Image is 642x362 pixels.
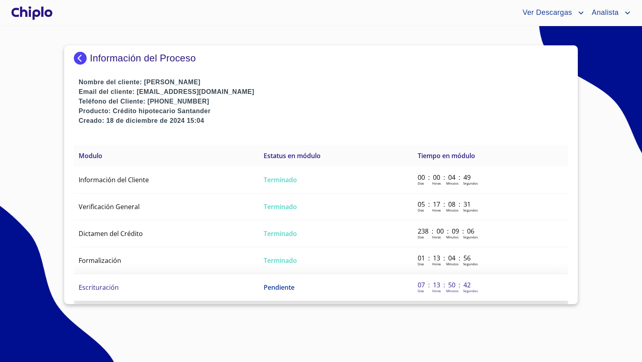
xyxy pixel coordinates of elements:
p: Horas [432,208,441,212]
span: Dictamen del Crédito [79,229,143,238]
p: Segundos [463,289,478,293]
span: Tiempo en módulo [418,151,475,160]
span: Terminado [264,202,297,211]
span: Pendiente [264,283,295,292]
p: Segundos [463,208,478,212]
span: Terminado [264,256,297,265]
span: Analista [586,6,623,19]
p: Horas [432,235,441,239]
p: 00 : 00 : 04 : 49 [418,173,472,182]
span: Terminado [264,229,297,238]
p: 07 : 13 : 50 : 42 [418,281,472,289]
p: Información del Proceso [90,53,196,64]
p: Dias [418,235,424,239]
p: Horas [432,289,441,293]
p: 05 : 17 : 08 : 31 [418,200,472,209]
p: Segundos [463,181,478,185]
p: Minutos [446,262,459,266]
p: Horas [432,181,441,185]
p: Minutos [446,181,459,185]
p: Minutos [446,208,459,212]
p: Creado: 18 de diciembre de 2024 15:04 [79,116,568,126]
p: Horas [432,262,441,266]
p: Dias [418,181,424,185]
p: Segundos [463,235,478,239]
span: Ver Descargas [516,6,576,19]
p: Segundos [463,262,478,266]
span: Formalización [79,256,121,265]
p: 238 : 00 : 09 : 06 [418,227,472,236]
span: Escrituración [79,283,119,292]
p: Dias [418,289,424,293]
span: Modulo [79,151,102,160]
img: Docupass spot blue [74,52,90,65]
div: Información del Proceso [74,52,568,65]
button: account of current user [586,6,632,19]
span: Estatus en módulo [264,151,321,160]
p: Teléfono del Cliente: [PHONE_NUMBER] [79,97,568,106]
p: Dias [418,262,424,266]
p: Minutos [446,235,459,239]
span: Terminado [264,175,297,184]
p: Nombre del cliente: [PERSON_NAME] [79,77,568,87]
p: Minutos [446,289,459,293]
p: Dias [418,208,424,212]
p: 01 : 13 : 04 : 56 [418,254,472,262]
button: account of current user [516,6,585,19]
p: Email del cliente: [EMAIL_ADDRESS][DOMAIN_NAME] [79,87,568,97]
span: Información del Cliente [79,175,149,184]
p: Producto: Crédito hipotecario Santander [79,106,568,116]
span: Verificación General [79,202,140,211]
